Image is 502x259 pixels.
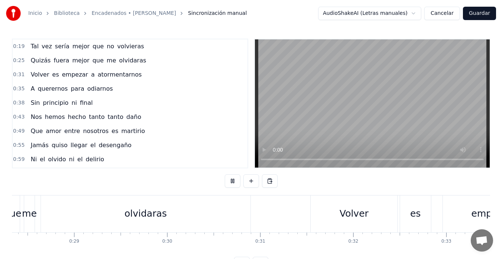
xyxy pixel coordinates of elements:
[71,56,90,65] span: mejor
[54,42,70,51] span: sería
[77,155,83,164] span: el
[30,84,35,93] span: A
[30,70,50,79] span: Volver
[69,239,79,245] div: 0:29
[87,84,114,93] span: odiarnos
[255,239,265,245] div: 0:31
[70,141,88,149] span: llegar
[13,43,25,50] span: 0:19
[71,98,78,107] span: ni
[90,70,96,79] span: a
[22,207,37,221] div: me
[47,155,67,164] span: olvido
[13,156,25,163] span: 0:59
[13,57,25,64] span: 0:25
[30,141,49,149] span: Jamás
[126,113,142,121] span: daño
[85,155,105,164] span: delirio
[44,113,66,121] span: hemos
[30,42,39,51] span: Tal
[67,113,87,121] span: hecho
[92,42,105,51] span: que
[70,84,85,93] span: para
[162,239,172,245] div: 0:30
[106,56,117,65] span: me
[4,207,21,221] div: que
[188,10,247,17] span: Sincronización manual
[13,113,25,121] span: 0:43
[37,84,68,93] span: querernos
[28,10,42,17] a: Inicio
[471,229,493,252] div: Öppna chatt
[64,127,81,135] span: entre
[51,70,60,79] span: es
[82,127,109,135] span: nosotros
[463,7,496,20] button: Guardar
[13,85,25,93] span: 0:35
[92,56,104,65] span: que
[441,239,451,245] div: 0:33
[121,127,146,135] span: martirio
[30,98,41,107] span: Sin
[107,113,124,121] span: tanto
[41,42,53,51] span: vez
[61,70,89,79] span: empezar
[39,155,46,164] span: el
[125,207,167,221] div: olvidaras
[348,239,358,245] div: 0:32
[424,7,460,20] button: Cancelar
[339,207,368,221] div: Volver
[90,141,96,149] span: el
[79,98,93,107] span: final
[106,42,115,51] span: no
[98,141,132,149] span: desengaño
[97,70,143,79] span: atormentarnos
[28,10,247,17] nav: breadcrumb
[13,99,25,107] span: 0:38
[118,56,147,65] span: olvidaras
[92,10,176,17] a: Encadenados • [PERSON_NAME]
[72,42,90,51] span: mejor
[51,141,68,149] span: quiso
[45,127,62,135] span: amor
[6,6,21,21] img: youka
[13,71,25,78] span: 0:31
[42,98,69,107] span: principio
[13,142,25,149] span: 0:55
[30,127,44,135] span: Que
[13,127,25,135] span: 0:49
[54,10,80,17] a: Biblioteca
[30,155,37,164] span: Ni
[30,113,42,121] span: Nos
[116,42,145,51] span: volvieras
[88,113,105,121] span: tanto
[111,127,119,135] span: es
[410,207,421,221] div: es
[30,56,51,65] span: Quizás
[68,155,75,164] span: ni
[53,56,70,65] span: fuera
